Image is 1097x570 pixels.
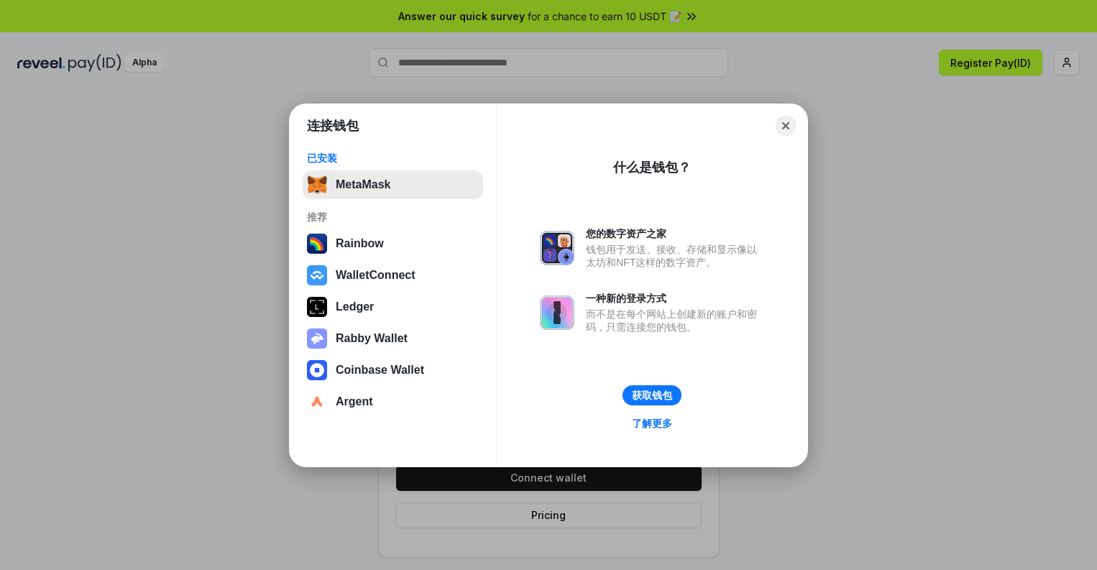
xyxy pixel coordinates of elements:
button: Ledger [303,293,483,321]
div: WalletConnect [336,269,416,282]
div: 已安装 [307,152,479,165]
div: Rainbow [336,237,384,250]
div: Ledger [336,300,374,313]
button: Coinbase Wallet [303,356,483,385]
div: 什么是钱包？ [613,159,691,176]
img: svg+xml,%3Csvg%20width%3D%2228%22%20height%3D%2228%22%20viewBox%3D%220%200%2028%2028%22%20fill%3D... [307,265,327,285]
div: Argent [336,395,373,408]
div: 而不是在每个网站上创建新的账户和密码，只需连接您的钱包。 [586,308,764,334]
div: Rabby Wallet [336,332,408,345]
img: svg+xml,%3Csvg%20fill%3D%22none%22%20height%3D%2233%22%20viewBox%3D%220%200%2035%2033%22%20width%... [307,175,327,195]
a: 了解更多 [623,414,681,433]
div: Coinbase Wallet [336,364,424,377]
img: svg+xml,%3Csvg%20width%3D%2228%22%20height%3D%2228%22%20viewBox%3D%220%200%2028%2028%22%20fill%3D... [307,360,327,380]
div: 一种新的登录方式 [586,292,764,305]
div: 钱包用于发送、接收、存储和显示像以太坊和NFT这样的数字资产。 [586,243,764,269]
button: WalletConnect [303,261,483,290]
div: 获取钱包 [632,389,672,402]
img: svg+xml,%3Csvg%20width%3D%22120%22%20height%3D%22120%22%20viewBox%3D%220%200%20120%20120%22%20fil... [307,234,327,254]
img: svg+xml,%3Csvg%20width%3D%2228%22%20height%3D%2228%22%20viewBox%3D%220%200%2028%2028%22%20fill%3D... [307,392,327,412]
img: svg+xml,%3Csvg%20xmlns%3D%22http%3A%2F%2Fwww.w3.org%2F2000%2Fsvg%22%20fill%3D%22none%22%20viewBox... [540,231,574,265]
div: 推荐 [307,211,479,224]
img: svg+xml,%3Csvg%20xmlns%3D%22http%3A%2F%2Fwww.w3.org%2F2000%2Fsvg%22%20fill%3D%22none%22%20viewBox... [540,295,574,330]
button: Rainbow [303,229,483,258]
button: 获取钱包 [623,385,681,405]
button: Rabby Wallet [303,324,483,353]
button: MetaMask [303,170,483,199]
button: Argent [303,387,483,416]
img: svg+xml,%3Csvg%20xmlns%3D%22http%3A%2F%2Fwww.w3.org%2F2000%2Fsvg%22%20fill%3D%22none%22%20viewBox... [307,328,327,349]
div: 您的数字资产之家 [586,227,764,240]
h1: 连接钱包 [307,117,359,134]
button: Close [776,116,796,136]
img: svg+xml,%3Csvg%20xmlns%3D%22http%3A%2F%2Fwww.w3.org%2F2000%2Fsvg%22%20width%3D%2228%22%20height%3... [307,297,327,317]
div: MetaMask [336,178,390,191]
div: 了解更多 [632,417,672,430]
